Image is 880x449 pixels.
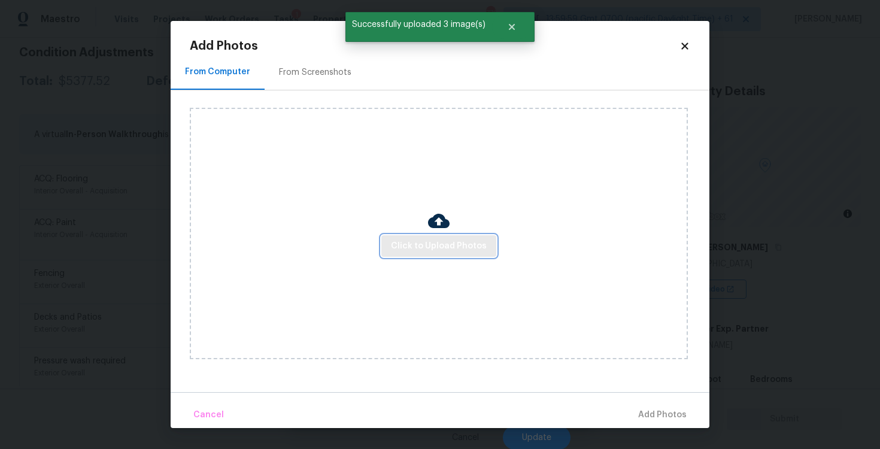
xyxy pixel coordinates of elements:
img: Cloud Upload Icon [428,210,450,232]
span: Successfully uploaded 3 image(s) [345,12,492,37]
h2: Add Photos [190,40,679,52]
div: From Computer [185,66,250,78]
span: Click to Upload Photos [391,239,487,254]
button: Close [492,15,532,39]
span: Cancel [193,408,224,423]
button: Cancel [189,402,229,428]
div: From Screenshots [279,66,351,78]
button: Click to Upload Photos [381,235,496,257]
